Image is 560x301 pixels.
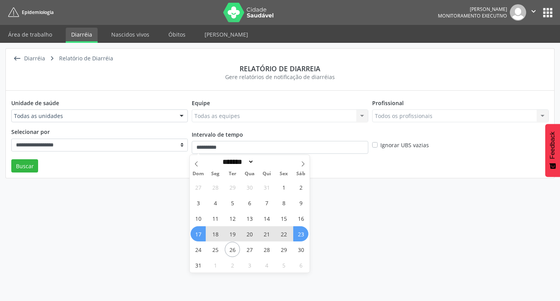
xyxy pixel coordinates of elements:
[225,226,240,241] span: Agosto 19, 2025
[372,96,404,109] label: Profissional
[275,171,292,176] span: Sex
[5,6,54,19] a: Epidemiologia
[58,53,114,64] div: Relatório de Diarréia
[526,4,541,21] button: 
[11,128,188,138] legend: Selecionar por
[191,226,206,241] span: Agosto 17, 2025
[3,28,58,41] a: Área de trabalho
[242,211,257,226] span: Agosto 13, 2025
[225,211,240,226] span: Agosto 12, 2025
[46,53,114,64] a:  Relatório de Diarréia
[510,4,526,21] img: img
[225,242,240,257] span: Agosto 26, 2025
[276,242,291,257] span: Agosto 29, 2025
[192,128,243,141] label: Intervalo de tempo
[292,171,310,176] span: Sáb
[11,159,38,173] button: Buscar
[208,257,223,273] span: Setembro 1, 2025
[242,226,257,241] span: Agosto 20, 2025
[225,257,240,273] span: Setembro 2, 2025
[11,53,46,64] a:  Diarréia
[241,171,258,176] span: Qua
[259,226,274,241] span: Agosto 21, 2025
[208,242,223,257] span: Agosto 25, 2025
[11,64,549,73] div: Relatório de diarreia
[11,53,23,64] i: 
[258,171,275,176] span: Qui
[293,242,308,257] span: Agosto 30, 2025
[438,12,507,19] span: Monitoramento Executivo
[541,6,555,19] button: apps
[106,28,155,41] a: Nascidos vivos
[293,211,308,226] span: Agosto 16, 2025
[11,96,59,109] label: Unidade de saúde
[254,158,280,166] input: Year
[191,211,206,226] span: Agosto 10, 2025
[242,180,257,195] span: Julho 30, 2025
[191,257,206,273] span: Agosto 31, 2025
[259,242,274,257] span: Agosto 28, 2025
[220,158,254,166] select: Month
[190,171,207,176] span: Dom
[208,226,223,241] span: Agosto 18, 2025
[259,211,274,226] span: Agosto 14, 2025
[259,195,274,210] span: Agosto 7, 2025
[276,226,291,241] span: Agosto 22, 2025
[293,257,308,273] span: Setembro 6, 2025
[225,195,240,210] span: Agosto 5, 2025
[529,7,538,16] i: 
[225,180,240,195] span: Julho 29, 2025
[293,195,308,210] span: Agosto 9, 2025
[208,195,223,210] span: Agosto 4, 2025
[191,180,206,195] span: Julho 27, 2025
[163,28,191,41] a: Óbitos
[199,28,254,41] a: [PERSON_NAME]
[259,180,274,195] span: Julho 31, 2025
[276,180,291,195] span: Agosto 1, 2025
[11,73,549,81] div: Gere relatórios de notificação de diarréias
[242,257,257,273] span: Setembro 3, 2025
[549,132,556,159] span: Feedback
[276,257,291,273] span: Setembro 5, 2025
[191,195,206,210] span: Agosto 3, 2025
[259,257,274,273] span: Setembro 4, 2025
[276,195,291,210] span: Agosto 8, 2025
[208,180,223,195] span: Julho 28, 2025
[208,211,223,226] span: Agosto 11, 2025
[224,171,241,176] span: Ter
[438,6,507,12] div: [PERSON_NAME]
[293,180,308,195] span: Agosto 2, 2025
[14,112,172,120] span: Todas as unidades
[276,211,291,226] span: Agosto 15, 2025
[192,96,210,109] label: Equipe
[293,226,308,241] span: Agosto 23, 2025
[545,124,560,177] button: Feedback - Mostrar pesquisa
[191,242,206,257] span: Agosto 24, 2025
[23,53,46,64] div: Diarréia
[242,242,257,257] span: Agosto 27, 2025
[66,28,98,43] a: Diarréia
[22,9,54,16] span: Epidemiologia
[380,141,429,149] label: Ignorar UBS vazias
[207,171,224,176] span: Seg
[242,195,257,210] span: Agosto 6, 2025
[46,53,58,64] i: 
